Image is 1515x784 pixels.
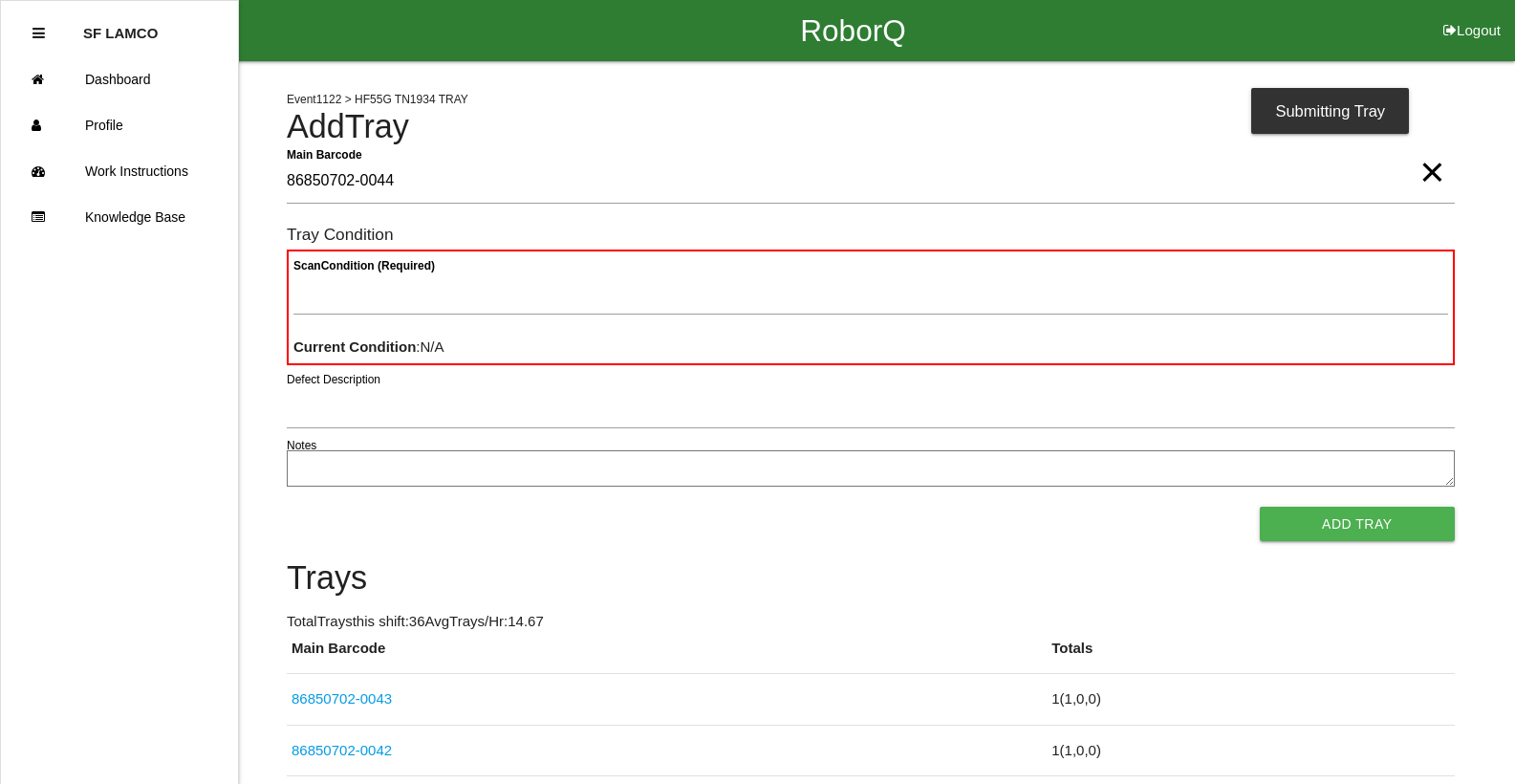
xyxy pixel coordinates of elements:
span: Event 1122 > HF55G TN1934 TRAY [287,93,468,106]
div: Close [32,11,45,56]
b: Main Barcode [287,147,362,161]
h6: Tray Condition [287,226,1455,244]
span: Clear Input [1419,134,1444,172]
h4: Add Tray [287,109,1455,145]
p: Total Trays this shift: 36 Avg Trays /Hr: 14.67 [287,611,1455,633]
h4: Trays [287,560,1455,597]
td: 1 ( 1 , 0 , 0 ) [1047,674,1454,726]
span: : N/A [293,338,444,355]
a: Dashboard [1,56,238,102]
a: 86850702-0042 [292,742,392,758]
label: Defect Description [287,371,380,388]
td: 1 ( 1 , 0 , 0 ) [1047,725,1454,776]
label: Notes [287,437,316,454]
b: Scan Condition (Required) [293,259,435,272]
th: Totals [1047,638,1454,674]
div: Submitting Tray [1251,88,1409,134]
a: 86850702-0043 [292,690,392,707]
input: Required [287,160,1455,204]
a: Profile [1,102,238,148]
button: Add Tray [1260,507,1455,541]
th: Main Barcode [287,638,1047,674]
a: Knowledge Base [1,194,238,240]
b: Current Condition [293,338,416,355]
a: Work Instructions [1,148,238,194]
p: SF LAMCO [83,11,158,41]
